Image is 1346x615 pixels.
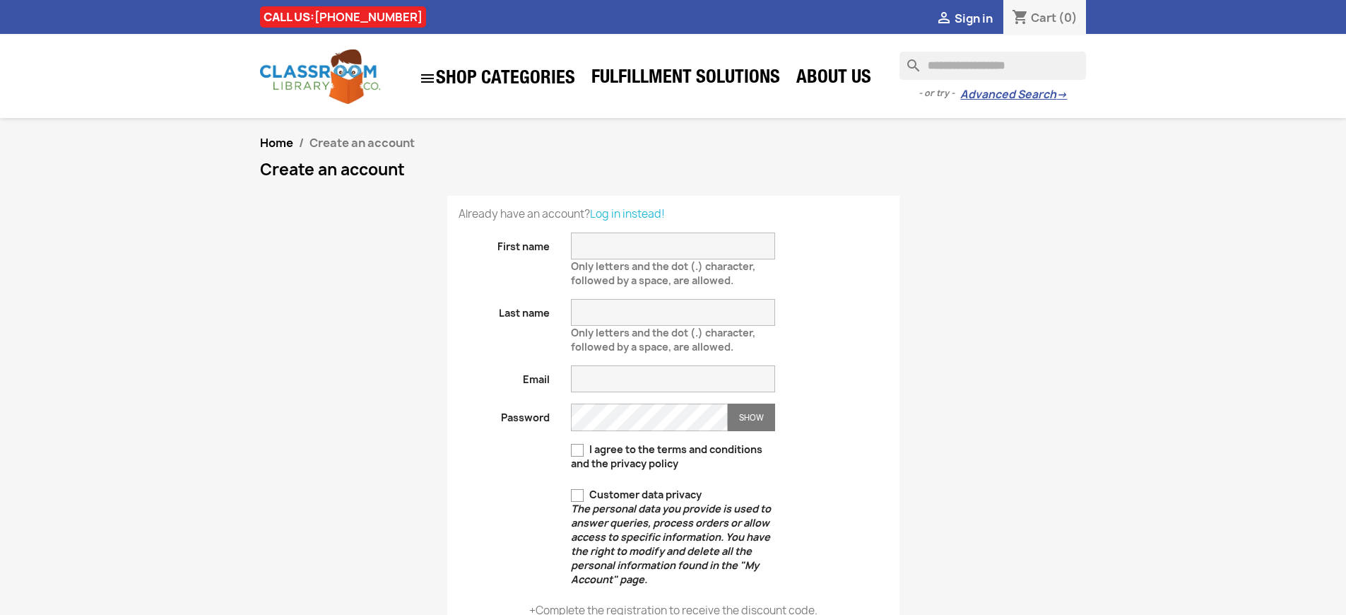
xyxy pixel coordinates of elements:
input: Search [899,52,1086,80]
span: - or try - [919,86,960,100]
i:  [419,70,436,87]
a: Fulfillment Solutions [584,65,787,93]
i: shopping_cart [1012,10,1029,27]
span: Sign in [955,11,993,26]
span: → [1056,88,1067,102]
a: About Us [789,65,878,93]
a: SHOP CATEGORIES [412,63,582,94]
a:  Sign in [935,11,993,26]
img: Classroom Library Company [260,49,380,104]
i:  [935,11,952,28]
a: Log in instead! [590,206,665,221]
p: Already have an account? [459,207,888,221]
div: CALL US: [260,6,426,28]
a: Advanced Search→ [960,88,1067,102]
span: (0) [1058,10,1078,25]
input: Password input [571,404,728,431]
span: Only letters and the dot (.) character, followed by a space, are allowed. [571,320,755,353]
a: Home [260,135,293,151]
button: Show [728,404,775,431]
label: Email [448,365,561,387]
a: [PHONE_NUMBER] [314,9,423,25]
label: Password [448,404,561,425]
label: Last name [448,299,561,320]
span: Cart [1031,10,1056,25]
span: Create an account [309,135,415,151]
span: Only letters and the dot (.) character, followed by a space, are allowed. [571,254,755,287]
h1: Create an account [260,161,1087,178]
em: The personal data you provide is used to answer queries, process orders or allow access to specif... [571,502,771,586]
label: Customer data privacy [571,488,775,587]
i: search [899,52,916,69]
label: I agree to the terms and conditions and the privacy policy [571,443,775,471]
label: First name [448,233,561,254]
